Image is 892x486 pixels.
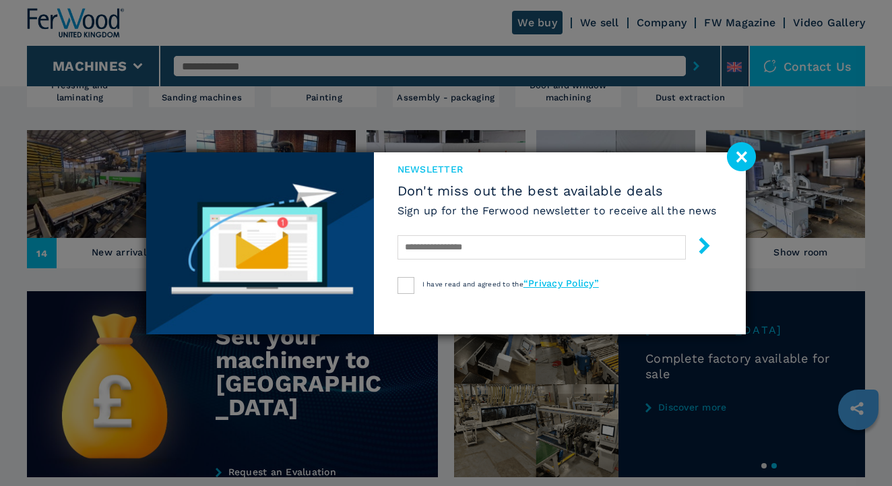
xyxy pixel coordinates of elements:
span: newsletter [397,162,717,176]
span: I have read and agreed to the [422,280,599,288]
img: Newsletter image [146,152,374,334]
span: Don't miss out the best available deals [397,183,717,199]
a: “Privacy Policy” [523,278,599,288]
h6: Sign up for the Ferwood newsletter to receive all the news [397,203,717,218]
button: submit-button [682,232,713,264]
